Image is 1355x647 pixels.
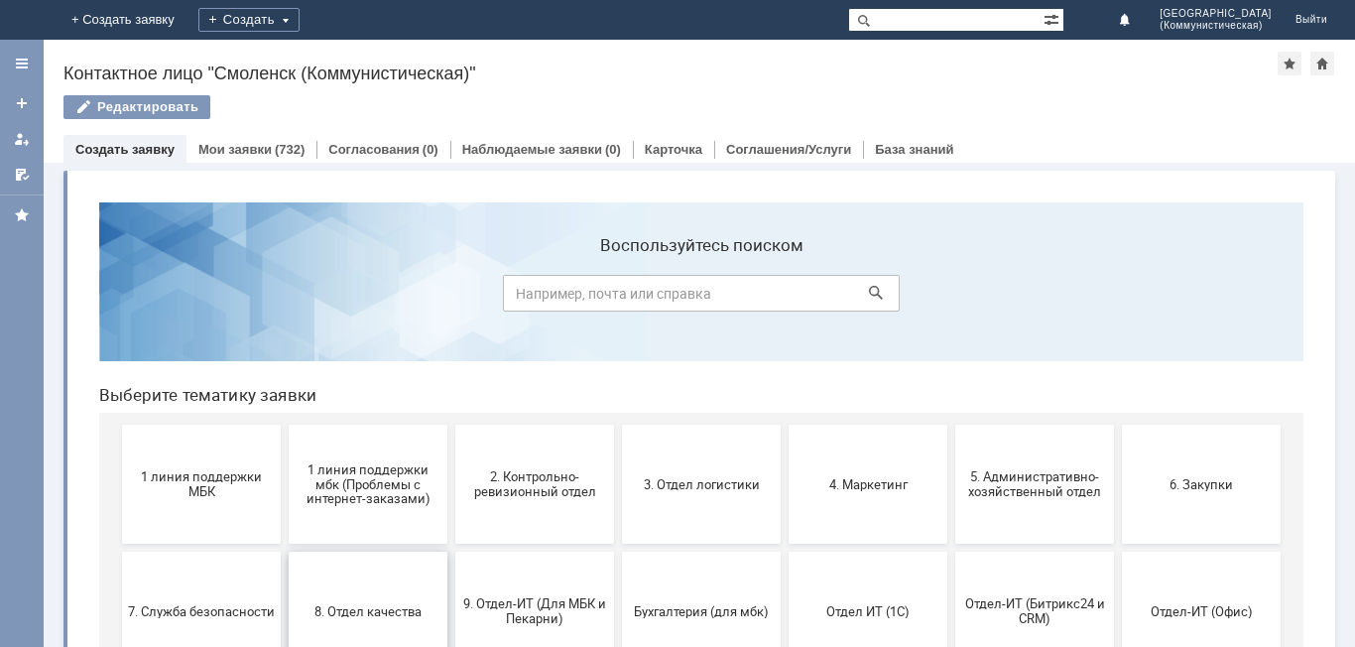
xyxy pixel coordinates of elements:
header: Выберите тематику заявки [16,198,1220,218]
span: 1 линия поддержки МБК [45,283,191,313]
button: 1 линия поддержки МБК [39,238,197,357]
a: Создать заявку [75,142,175,157]
span: 8. Отдел качества [211,417,358,432]
button: не актуален [705,492,864,611]
a: Наблюдаемые заявки [462,142,602,157]
div: Создать [198,8,300,32]
button: [PERSON_NAME]. Услуги ИТ для МБК (оформляет L1) [539,492,697,611]
span: 4. Маркетинг [711,290,858,305]
button: 4. Маркетинг [705,238,864,357]
div: (0) [423,142,438,157]
button: Это соглашение не активно! [372,492,531,611]
button: 9. Отдел-ИТ (Для МБК и Пекарни) [372,365,531,484]
a: Соглашения/Услуги [726,142,851,157]
span: 3. Отдел логистики [545,290,691,305]
div: Добавить в избранное [1278,52,1301,75]
div: (0) [605,142,621,157]
div: Контактное лицо "Смоленск (Коммунистическая)" [63,64,1278,83]
span: [PERSON_NAME]. Услуги ИТ для МБК (оформляет L1) [545,529,691,574]
span: Расширенный поиск [1044,9,1063,28]
div: (732) [275,142,305,157]
span: 7. Служба безопасности [45,417,191,432]
span: Финансовый отдел [45,544,191,559]
button: Отдел-ИТ (Битрикс24 и CRM) [872,365,1031,484]
a: Мои заявки [198,142,272,157]
button: 5. Административно-хозяйственный отдел [872,238,1031,357]
a: Согласования [328,142,420,157]
button: 7. Служба безопасности [39,365,197,484]
span: 2. Контрольно-ревизионный отдел [378,283,525,313]
span: Отдел-ИТ (Офис) [1045,417,1191,432]
span: 6. Закупки [1045,290,1191,305]
button: 3. Отдел логистики [539,238,697,357]
label: Воспользуйтесь поиском [420,49,816,68]
span: Бухгалтерия (для мбк) [545,417,691,432]
a: База знаний [875,142,953,157]
button: Бухгалтерия (для мбк) [539,365,697,484]
span: Франчайзинг [211,544,358,559]
a: Карточка [645,142,702,157]
span: 5. Административно-хозяйственный отдел [878,283,1025,313]
span: 1 линия поддержки мбк (Проблемы с интернет-заказами) [211,275,358,320]
button: Франчайзинг [205,492,364,611]
button: Финансовый отдел [39,492,197,611]
button: 8. Отдел качества [205,365,364,484]
button: 1 линия поддержки мбк (Проблемы с интернет-заказами) [205,238,364,357]
button: Отдел ИТ (1С) [705,365,864,484]
a: Мои согласования [6,159,38,191]
div: Сделать домашней страницей [1310,52,1334,75]
button: 6. Закупки [1039,238,1197,357]
span: Это соглашение не активно! [378,537,525,567]
span: [GEOGRAPHIC_DATA] [1160,8,1272,20]
span: Отдел ИТ (1С) [711,417,858,432]
a: Создать заявку [6,87,38,119]
span: Отдел-ИТ (Битрикс24 и CRM) [878,410,1025,440]
span: (Коммунистическая) [1160,20,1272,32]
input: Например, почта или справка [420,88,816,125]
a: Мои заявки [6,123,38,155]
button: 2. Контрольно-ревизионный отдел [372,238,531,357]
span: 9. Отдел-ИТ (Для МБК и Пекарни) [378,410,525,440]
button: Отдел-ИТ (Офис) [1039,365,1197,484]
span: не актуален [711,544,858,559]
